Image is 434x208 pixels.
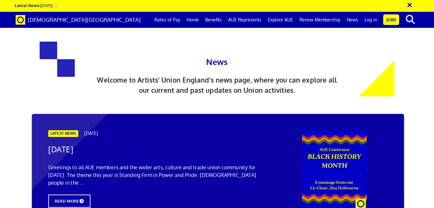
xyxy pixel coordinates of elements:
a: Explore AUE [265,12,296,28]
button: search [400,13,420,26]
a: Brand [DEMOGRAPHIC_DATA][GEOGRAPHIC_DATA] [11,12,145,28]
a: Home [183,12,202,28]
a: Rates of Pay [151,12,183,28]
a: Log in [361,12,380,28]
h2: [DATE] [48,145,271,154]
a: AUE Represents [225,12,265,28]
span: [DATE] [84,131,98,136]
a: Renew Membership [296,12,344,28]
a: Join [383,14,399,25]
h1: News [140,42,294,68]
span: READ MORE [48,195,90,208]
a: Latest News:[DATE] → [15,3,58,8]
a: Benefits [202,12,225,28]
strong: Latest News: [15,3,40,8]
span: [DEMOGRAPHIC_DATA][GEOGRAPHIC_DATA] [28,16,141,23]
span: LATEST NEWS [48,130,78,137]
a: News [344,12,361,28]
span: Welcome to Artists' Union England's news page, where you can explore all our current and past upd... [97,76,337,94]
p: Greetings to all AUE members and the wider arts, culture and trade union community for [DATE]. Th... [48,164,271,187]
